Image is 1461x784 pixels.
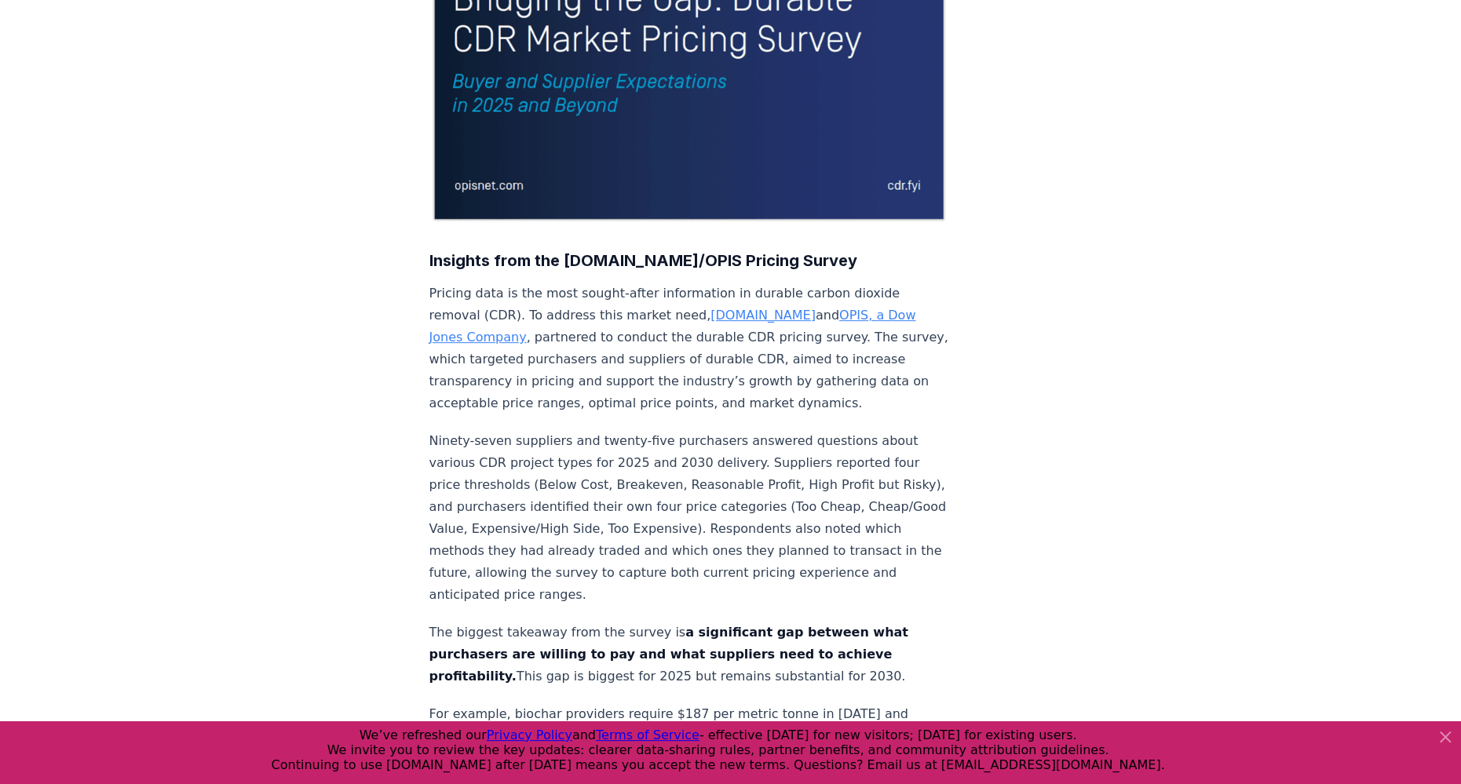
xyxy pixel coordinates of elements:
[710,308,816,323] a: [DOMAIN_NAME]
[429,283,949,414] p: Pricing data is the most sought-after information in durable carbon dioxide removal (CDR). To add...
[429,251,857,270] strong: Insights from the [DOMAIN_NAME]/OPIS Pricing Survey
[429,625,908,684] strong: a significant gap between what purchasers are willing to pay and what suppliers need to achieve p...
[429,622,949,687] p: The biggest takeaway from the survey is This gap is biggest for 2025 but remains substantial for ...
[429,430,949,606] p: Ninety-seven suppliers and twenty-five purchasers answered questions about various CDR project ty...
